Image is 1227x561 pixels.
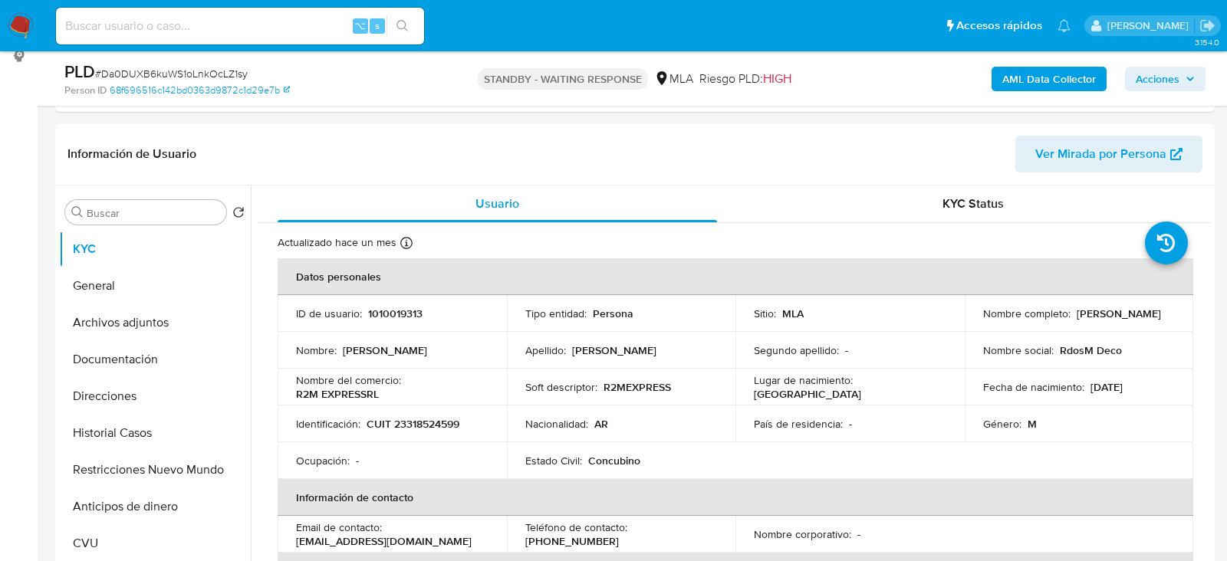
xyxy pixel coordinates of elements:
p: Concubino [588,454,640,467]
p: Actualizado hace un mes [278,235,396,250]
p: [PHONE_NUMBER] [525,534,619,548]
button: KYC [59,231,251,267]
p: Segundo apellido : [754,343,839,357]
p: Nacionalidad : [525,417,588,431]
span: 3.154.0 [1195,36,1219,48]
p: Lugar de nacimiento : [754,373,853,387]
button: Archivos adjuntos [59,304,251,341]
button: Historial Casos [59,415,251,451]
input: Buscar usuario o caso... [56,16,424,36]
button: Ver Mirada por Persona [1015,136,1202,172]
span: Riesgo PLD: [699,71,791,87]
p: - [857,527,860,541]
span: Ver Mirada por Persona [1035,136,1166,172]
p: - [356,454,359,467]
p: R2M EXPRESSRL [296,387,379,401]
span: s [375,18,380,33]
p: MLA [782,307,804,320]
button: General [59,267,251,304]
button: search-icon [387,15,418,37]
span: Usuario [475,195,519,212]
p: País de residencia : [754,417,843,431]
b: Person ID [64,84,107,97]
p: [PERSON_NAME] [1077,307,1161,320]
p: [PERSON_NAME] [572,343,656,357]
a: Notificaciones [1058,19,1071,32]
input: Buscar [87,206,220,220]
span: Accesos rápidos [956,18,1042,34]
p: Nombre del comercio : [296,373,401,387]
p: Nombre corporativo : [754,527,851,541]
p: Soft descriptor : [525,380,597,394]
p: Persona [593,307,633,320]
p: Apellido : [525,343,566,357]
div: MLA [654,71,693,87]
p: Email de contacto : [296,520,382,534]
th: Datos personales [278,258,1193,295]
p: Nombre completo : [983,307,1071,320]
b: PLD [64,59,95,84]
p: Nombre social : [983,343,1054,357]
p: R2MEXPRESS [604,380,671,394]
span: KYC Status [942,195,1004,212]
a: Salir [1199,18,1215,34]
span: HIGH [763,70,791,87]
button: Restricciones Nuevo Mundo [59,451,251,488]
h1: Información de Usuario [67,146,196,162]
p: 1010019313 [368,307,423,320]
span: ⌥ [354,18,366,33]
p: [GEOGRAPHIC_DATA] [754,387,861,401]
p: lourdes.morinigo@mercadolibre.com [1107,18,1194,33]
button: Documentación [59,341,251,378]
p: - [845,343,848,357]
p: Fecha de nacimiento : [983,380,1084,394]
a: 68f696516c142bd0363d9872c1d29e7b [110,84,290,97]
p: CUIT 23318524599 [367,417,459,431]
p: STANDBY - WAITING RESPONSE [478,68,648,90]
button: Acciones [1125,67,1206,91]
b: AML Data Collector [1002,67,1096,91]
p: [DATE] [1090,380,1123,394]
button: Direcciones [59,378,251,415]
p: Género : [983,417,1021,431]
p: RdosM Deco [1060,343,1122,357]
p: ID de usuario : [296,307,362,320]
button: Anticipos de dinero [59,488,251,525]
p: Sitio : [754,307,776,320]
p: Nombre : [296,343,337,357]
p: Tipo entidad : [525,307,587,320]
p: Identificación : [296,417,360,431]
p: - [849,417,852,431]
p: [EMAIL_ADDRESS][DOMAIN_NAME] [296,534,472,548]
p: Ocupación : [296,454,350,467]
p: Teléfono de contacto : [525,520,627,534]
button: AML Data Collector [992,67,1107,91]
span: Acciones [1136,67,1179,91]
th: Información de contacto [278,479,1193,516]
button: Buscar [71,206,84,218]
p: Estado Civil : [525,454,582,467]
p: [PERSON_NAME] [343,343,427,357]
button: Volver al orden por defecto [232,206,245,223]
span: # Da0DUXB6kuWS1oLnkOcLZ1sy [95,66,248,81]
p: M [1028,417,1037,431]
p: AR [594,417,608,431]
